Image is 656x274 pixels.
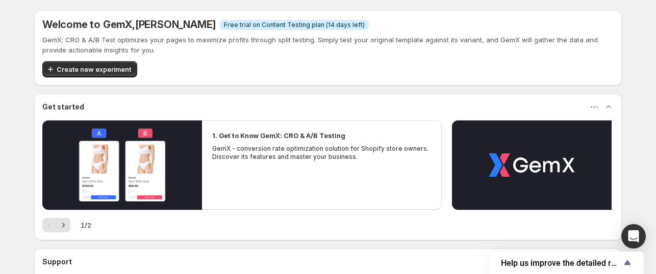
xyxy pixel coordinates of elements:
button: Show survey - Help us improve the detailed report for A/B campaigns [501,257,634,269]
span: , [PERSON_NAME] [132,18,216,31]
h2: 1. Get to Know GemX: CRO & A/B Testing [212,130,345,141]
span: Help us improve the detailed report for A/B campaigns [501,258,621,268]
h5: Welcome to GemX [42,18,216,31]
p: GemX: CRO & A/B Test optimizes your pages to maximize profits through split testing. Simply test ... [42,35,614,55]
div: Open Intercom Messenger [621,224,646,249]
button: Next [56,218,70,232]
span: Create new experiment [57,64,131,74]
span: Free trial on Content Testing plan (14 days left) [224,21,365,29]
span: 1 / 2 [81,220,91,230]
button: Create new experiment [42,61,137,77]
h3: Support [42,257,72,267]
nav: Pagination [42,218,70,232]
button: Play video [452,120,612,210]
h3: Get started [42,102,84,112]
button: Play video [42,120,202,210]
p: GemX - conversion rate optimization solution for Shopify store owners. Discover its features and ... [212,145,432,161]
